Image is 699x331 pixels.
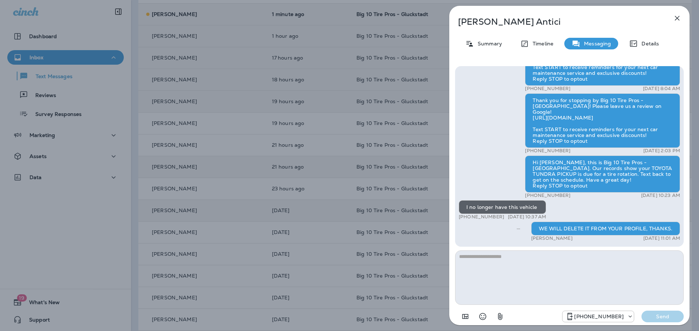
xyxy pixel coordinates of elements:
[562,312,634,321] div: +1 (601) 539-4494
[529,41,553,47] p: Timeline
[531,235,573,241] p: [PERSON_NAME]
[475,309,490,324] button: Select an emoji
[525,156,680,193] div: Hi [PERSON_NAME], this is Big 10 Tire Pros - [GEOGRAPHIC_DATA]. Our records show your TOYOTA TUND...
[517,225,520,231] span: Sent
[574,314,624,319] p: [PHONE_NUMBER]
[638,41,659,47] p: Details
[459,214,504,220] p: [PHONE_NUMBER]
[531,222,680,235] div: WE WILL DELETE IT FROM YOUR PROFILE, THANKS.
[643,235,680,241] p: [DATE] 11:01 AM
[643,86,680,92] p: [DATE] 8:04 AM
[525,148,570,154] p: [PHONE_NUMBER]
[641,193,680,198] p: [DATE] 10:23 AM
[525,193,570,198] p: [PHONE_NUMBER]
[458,309,473,324] button: Add in a premade template
[643,148,680,154] p: [DATE] 2:03 PM
[474,41,502,47] p: Summary
[508,214,546,220] p: [DATE] 10:37 AM
[458,17,657,27] p: [PERSON_NAME] Antici
[459,200,546,214] div: I no longer have this vehicle
[580,41,611,47] p: Messaging
[525,93,680,148] div: Thank you for stopping by Big 10 Tire Pros - [GEOGRAPHIC_DATA]! Please leave us a review on Googl...
[525,86,570,92] p: [PHONE_NUMBER]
